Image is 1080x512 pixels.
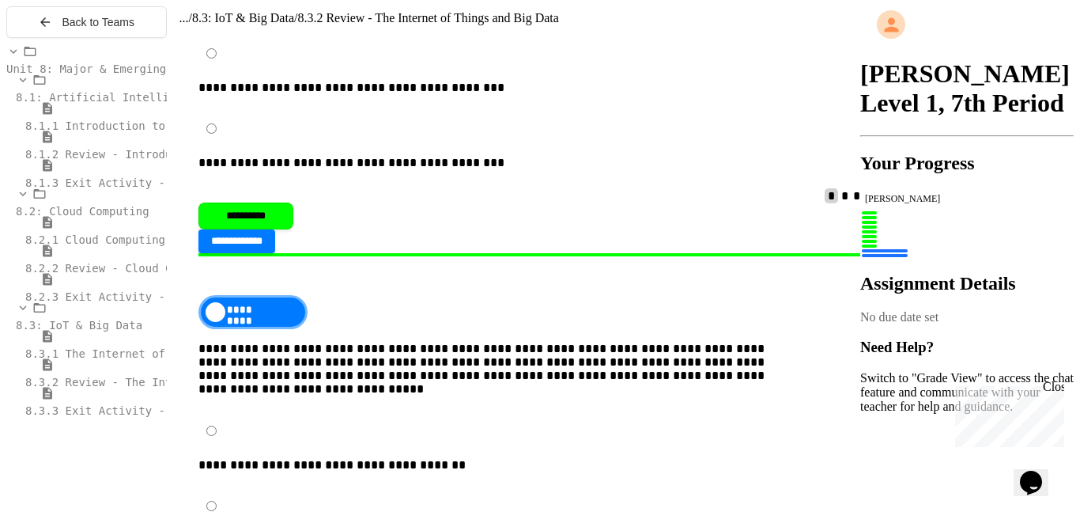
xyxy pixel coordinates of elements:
[25,290,325,303] span: 8.2.3 Exit Activity - Cloud Service Detective
[6,6,109,101] div: Chat with us now!Close
[25,233,379,246] span: 8.2.1 Cloud Computing: Transforming the Digital World
[192,11,294,25] span: 8.3: IoT & Big Data
[1014,449,1064,496] iframe: chat widget
[16,319,142,332] span: 8.3: IoT & Big Data
[865,193,1069,205] div: [PERSON_NAME]
[25,148,385,161] span: 8.1.2 Review - Introduction to Artificial Intelligence
[25,376,358,389] span: 8.3.2 Review - The Internet of Things and Big Data
[949,380,1064,447] iframe: chat widget
[25,262,225,275] span: 8.2.2 Review - Cloud Computing
[860,371,1074,414] p: Switch to "Grade View" to access the chat feature and communicate with your teacher for help and ...
[62,16,134,28] span: Back to Teams
[294,11,297,25] span: /
[16,91,249,104] span: 8.1: Artificial Intelligence Basics
[179,11,189,25] span: ...
[860,339,1074,356] h3: Need Help?
[25,347,492,360] span: 8.3.1 The Internet of Things and Big Data: Our Connected Digital World
[25,404,358,417] span: 8.3.3 Exit Activity - IoT Data Detective Challenge
[860,59,1074,118] h1: [PERSON_NAME] Level 1, 7th Period
[189,11,192,25] span: /
[860,6,1074,43] div: My Account
[6,6,167,38] button: Back to Teams
[25,119,325,132] span: 8.1.1 Introduction to Artificial Intelligence
[297,11,558,25] span: 8.3.2 Review - The Internet of Things and Big Data
[860,273,1074,294] h2: Assignment Details
[860,310,1074,324] div: No due date set
[25,176,252,189] span: 8.1.3 Exit Activity - AI Detective
[860,153,1074,174] h2: Your Progress
[16,205,149,218] span: 8.2: Cloud Computing
[6,63,253,75] span: Unit 8: Major & Emerging Technologies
